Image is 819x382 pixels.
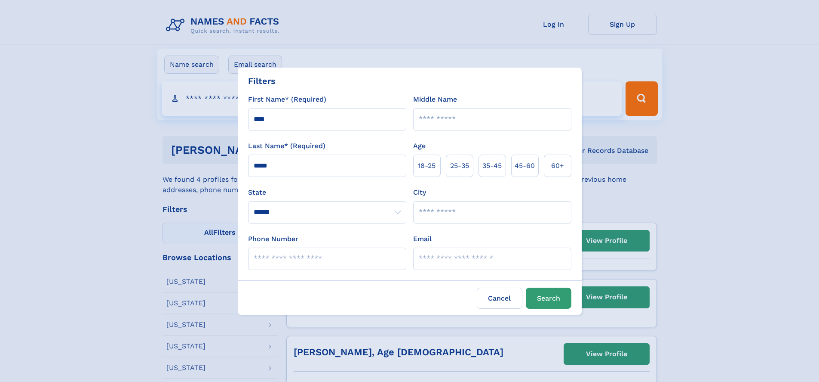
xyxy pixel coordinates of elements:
[248,94,326,105] label: First Name* (Required)
[413,187,426,198] label: City
[482,161,502,171] span: 35‑45
[248,234,298,244] label: Phone Number
[413,234,432,244] label: Email
[248,141,325,151] label: Last Name* (Required)
[515,161,535,171] span: 45‑60
[450,161,469,171] span: 25‑35
[551,161,564,171] span: 60+
[526,288,571,309] button: Search
[418,161,436,171] span: 18‑25
[413,141,426,151] label: Age
[248,187,406,198] label: State
[477,288,522,309] label: Cancel
[248,75,276,87] div: Filters
[413,94,457,105] label: Middle Name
